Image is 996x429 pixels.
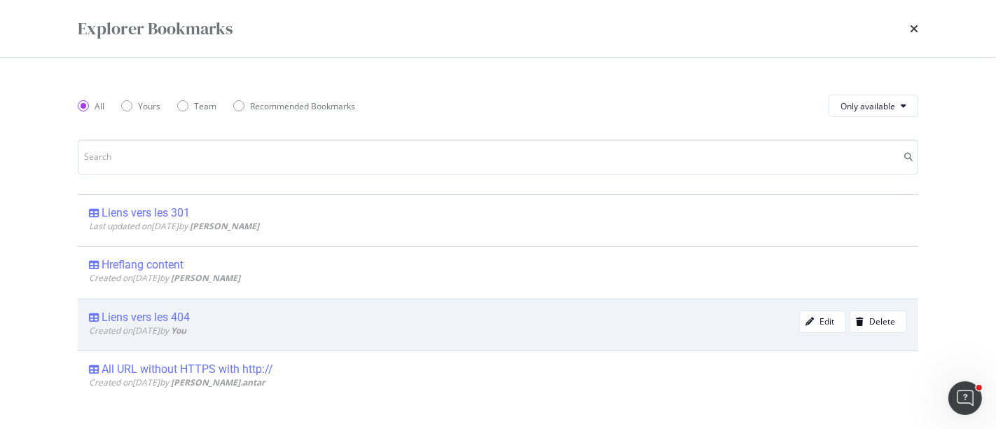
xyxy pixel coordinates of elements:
div: Explorer Bookmarks [78,17,233,41]
div: Yours [121,100,160,112]
div: Recommended Bookmarks [250,100,355,112]
div: Hreflang content [102,258,184,272]
span: Created on [DATE] by [89,272,240,284]
div: Delete [869,315,895,327]
input: Search [78,139,918,175]
div: Team [194,100,216,112]
div: Liens vers les 301 [102,206,190,220]
b: You [171,325,186,336]
div: All URL without HTTPS with http:// [102,362,273,376]
span: Only available [841,100,895,112]
iframe: Intercom live chat [948,381,982,415]
b: [PERSON_NAME].antar [171,376,265,388]
b: [PERSON_NAME] [171,272,240,284]
div: Recommended Bookmarks [233,100,355,112]
button: Only available [829,95,918,117]
span: Created on [DATE] by [89,376,265,388]
div: Edit [819,315,834,327]
span: Created on [DATE] by [89,325,186,336]
button: Edit [799,311,846,333]
span: Last updated on [DATE] by [89,220,259,232]
button: Delete [850,311,907,333]
div: All [95,100,104,112]
div: times [910,17,918,41]
div: Yours [138,100,160,112]
div: Team [177,100,216,112]
b: [PERSON_NAME] [190,220,259,232]
div: All [78,100,104,112]
div: Liens vers les 404 [102,311,190,325]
